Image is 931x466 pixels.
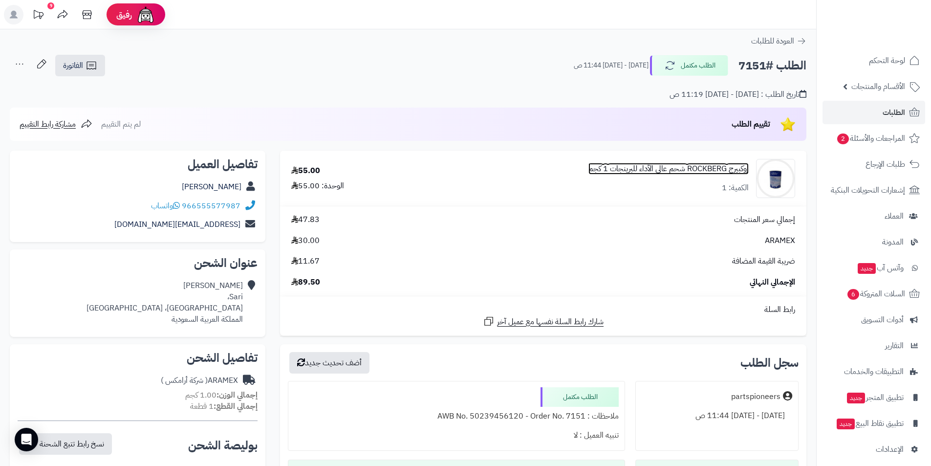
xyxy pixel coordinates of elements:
h2: تفاصيل العميل [18,158,258,170]
div: Open Intercom Messenger [15,428,38,451]
a: إشعارات التحويلات البنكية [823,178,925,202]
a: وآتس آبجديد [823,256,925,280]
button: الطلب مكتمل [650,55,728,76]
h2: الطلب #7151 [738,56,806,76]
div: تنبيه العميل : لا [294,426,618,445]
div: 9 [47,2,54,9]
a: المراجعات والأسئلة2 [823,127,925,150]
span: وآتس آب [857,261,904,275]
span: الإجمالي النهائي [750,277,795,288]
div: الوحدة: 55.00 [291,180,344,192]
a: التطبيقات والخدمات [823,360,925,383]
a: أدوات التسويق [823,308,925,332]
small: 1 قطعة [190,400,258,412]
img: ai-face.png [136,5,155,24]
span: أدوات التسويق [861,313,904,327]
span: الفاتورة [63,60,83,71]
span: طلبات الإرجاع [866,157,905,171]
a: [EMAIL_ADDRESS][DOMAIN_NAME] [114,219,240,230]
a: المدونة [823,230,925,254]
h2: عنوان الشحن [18,257,258,269]
button: أضف تحديث جديد [289,352,369,374]
small: [DATE] - [DATE] 11:44 ص [574,61,649,70]
a: الطلبات [823,101,925,124]
span: ARAMEX [765,235,795,246]
a: لوحة التحكم [823,49,925,72]
span: جديد [837,419,855,429]
a: مشاركة رابط التقييم [20,118,92,130]
span: الإعدادات [876,443,904,456]
span: تطبيق نقاط البيع [836,417,904,430]
span: الأقسام والمنتجات [851,80,905,93]
a: واتساب [151,200,180,212]
a: تطبيق نقاط البيعجديد [823,412,925,435]
span: 2 [837,133,849,144]
span: 30.00 [291,235,320,246]
span: 11.67 [291,256,320,267]
a: الإعدادات [823,438,925,461]
div: [PERSON_NAME] Sari، [GEOGRAPHIC_DATA]، [GEOGRAPHIC_DATA] المملكة العربية السعودية [87,280,243,325]
img: 1751559318-WhatsApp%20Image%202025-07-03%20at%206.02.17%20PM-90x90.jpeg [757,159,795,198]
span: لم يتم التقييم [101,118,141,130]
span: 6 [847,289,859,300]
div: [DATE] - [DATE] 11:44 ص [642,406,792,425]
div: رابط السلة [284,304,802,315]
a: الفاتورة [55,55,105,76]
span: 47.83 [291,214,320,225]
span: إجمالي سعر المنتجات [734,214,795,225]
span: المدونة [882,235,904,249]
span: شارك رابط السلة نفسها مع عميل آخر [497,316,604,328]
a: طلبات الإرجاع [823,153,925,176]
span: السلات المتروكة [846,287,905,301]
span: الطلبات [883,106,905,119]
a: [PERSON_NAME] [182,181,241,193]
div: ملاحظات : AWB No. 50239456120 - Order No. 7151 [294,407,618,426]
span: مشاركة رابط التقييم [20,118,76,130]
a: شارك رابط السلة نفسها مع عميل آخر [483,315,604,328]
span: إشعارات التحويلات البنكية [831,183,905,197]
strong: إجمالي الوزن: [217,389,258,401]
span: المراجعات والأسئلة [836,132,905,145]
a: التقارير [823,334,925,357]
h2: بوليصة الشحن [188,440,258,451]
span: نسخ رابط تتبع الشحنة [40,438,104,450]
button: نسخ رابط تتبع الشحنة [19,433,112,455]
div: الطلب مكتمل [541,387,619,407]
strong: إجمالي القطع: [214,400,258,412]
a: تطبيق المتجرجديد [823,386,925,409]
div: 55.00 [291,165,320,177]
h2: تفاصيل الشحن [18,352,258,364]
span: 89.50 [291,277,320,288]
span: العودة للطلبات [751,35,794,47]
div: الكمية: 1 [722,182,749,194]
span: لوحة التحكم [869,54,905,67]
span: رفيق [116,9,132,21]
a: السلات المتروكة6 [823,282,925,306]
span: تطبيق المتجر [846,391,904,404]
a: روكبيرج ROCKBERG شحم عالي الآداء للبرينجات 1 كجم [588,163,749,175]
span: العملاء [885,209,904,223]
a: العودة للطلبات [751,35,806,47]
span: التطبيقات والخدمات [844,365,904,378]
span: التقارير [885,339,904,353]
span: جديد [858,263,876,274]
div: تاريخ الطلب : [DATE] - [DATE] 11:19 ص [670,89,806,100]
div: partspioneers [731,391,780,402]
span: ( شركة أرامكس ) [161,375,208,386]
a: 966555577987 [182,200,240,212]
span: ضريبة القيمة المضافة [732,256,795,267]
a: تحديثات المنصة [26,5,50,27]
span: تقييم الطلب [732,118,770,130]
h3: سجل الطلب [740,357,799,369]
span: جديد [847,393,865,403]
a: العملاء [823,204,925,228]
div: ARAMEX [161,375,238,386]
small: 1.00 كجم [185,389,258,401]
